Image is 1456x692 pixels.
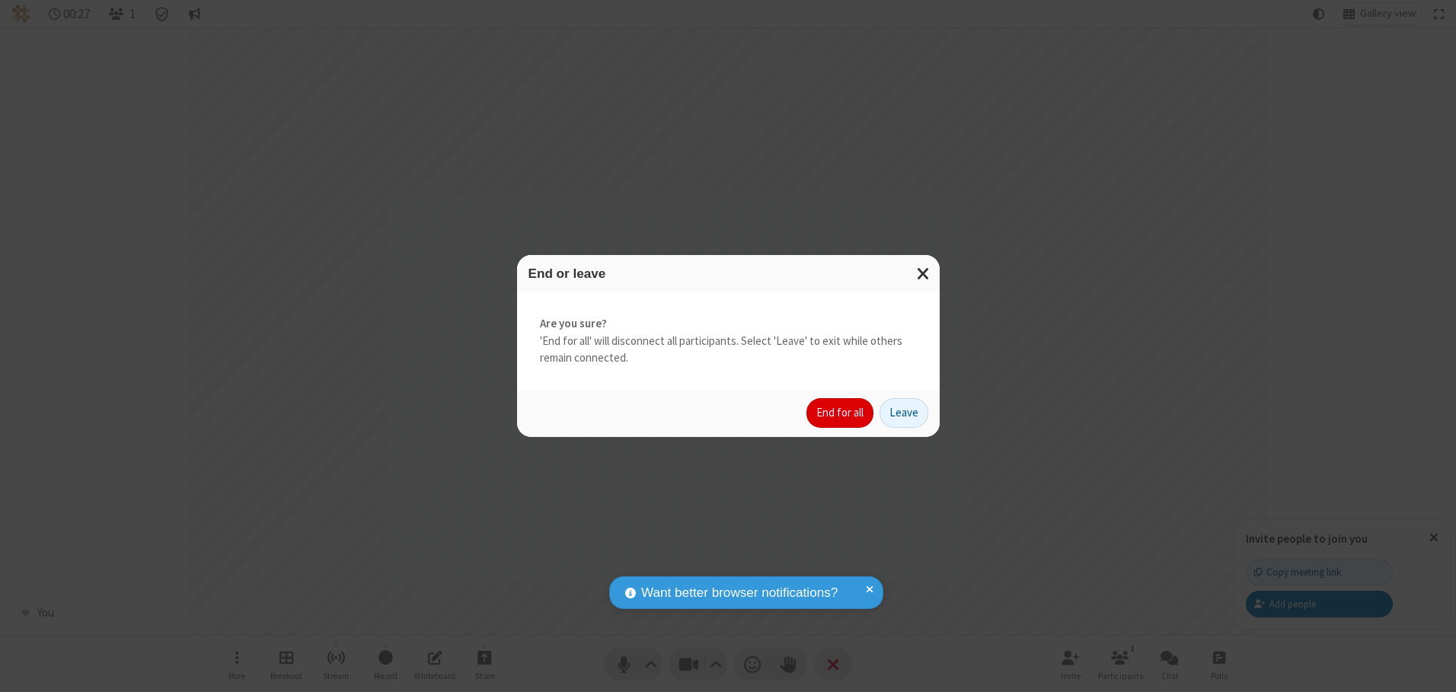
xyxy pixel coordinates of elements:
button: End for all [806,398,873,429]
strong: Are you sure? [540,315,917,333]
button: Leave [880,398,928,429]
span: Want better browser notifications? [641,583,838,603]
button: Close modal [908,255,940,292]
h3: End or leave [528,266,928,281]
div: 'End for all' will disconnect all participants. Select 'Leave' to exit while others remain connec... [517,292,940,390]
